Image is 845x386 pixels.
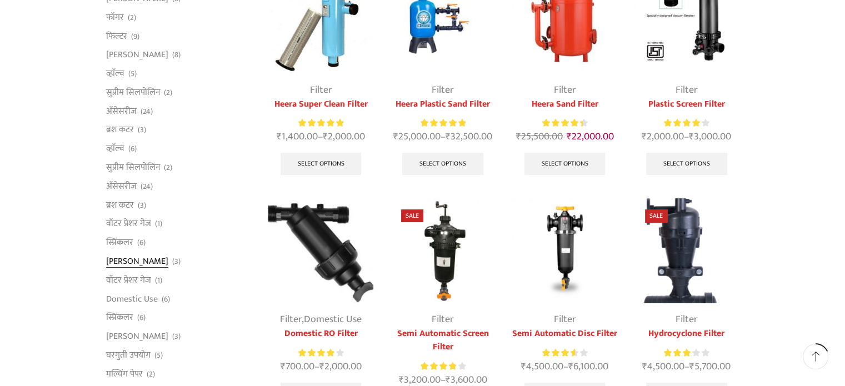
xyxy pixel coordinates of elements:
span: Rated out of 5 [298,117,343,129]
a: Domestic RO Filter [268,327,373,340]
bdi: 2,000.00 [323,128,365,145]
span: (2) [128,12,136,23]
span: (3) [172,256,181,267]
span: (3) [138,124,146,136]
span: ₹ [446,128,451,145]
span: (6) [137,237,146,248]
bdi: 1,400.00 [277,128,318,145]
span: Rated out of 5 [664,347,693,359]
a: Heera Super Clean Filter [268,98,373,111]
a: [PERSON_NAME] [106,327,168,346]
a: Select options for “Heera Plastic Sand Filter” [402,153,483,175]
span: – [268,359,373,374]
div: Rated 5.00 out of 5 [298,117,343,129]
a: ब्रश कटर [106,121,134,139]
img: Hydrocyclone Filter [634,198,739,303]
span: (6) [137,312,146,323]
span: ₹ [323,128,328,145]
bdi: 6,100.00 [568,358,608,375]
a: Filter [432,311,454,328]
div: Rated 3.20 out of 5 [664,347,709,359]
a: सुप्रीम सिलपोलिन [106,83,160,102]
a: स्प्रिंकलर [106,308,133,327]
span: (2) [147,369,155,380]
bdi: 25,500.00 [516,128,562,145]
span: ₹ [568,358,573,375]
span: – [634,359,739,374]
a: व्हाॅल्व [106,64,124,83]
a: Domestic Use [106,289,158,308]
bdi: 2,000.00 [319,358,362,375]
div: Rated 4.00 out of 5 [298,347,343,359]
a: [PERSON_NAME] [106,252,168,270]
a: Domestic Use [304,311,362,328]
span: (24) [141,106,153,117]
span: (1) [155,218,162,229]
a: Heera Sand Filter [512,98,617,111]
div: Rated 3.92 out of 5 [421,360,466,372]
span: ₹ [642,358,647,375]
a: फिल्टर [106,27,127,46]
a: व्हाॅल्व [106,139,124,158]
bdi: 3,000.00 [689,128,731,145]
a: Select options for “Plastic Screen Filter” [646,153,727,175]
span: Rated out of 5 [664,117,700,129]
bdi: 22,000.00 [566,128,613,145]
span: (6) [128,143,137,154]
span: ₹ [281,358,286,375]
a: Filter [553,82,576,98]
img: Semi Automatic Disc Filter [512,198,617,303]
div: Rated 4.50 out of 5 [542,117,587,129]
a: फॉगर [106,8,124,27]
a: Heera Plastic Sand Filter [390,98,495,111]
div: Rated 3.67 out of 5 [542,347,587,359]
span: ₹ [319,358,324,375]
img: Y-Type-Filter [268,198,373,303]
span: Rated out of 5 [421,360,456,372]
span: Sale [645,209,667,222]
div: Rated 4.00 out of 5 [664,117,709,129]
a: घरगुती उपयोग [106,345,151,364]
a: Filter [553,311,576,328]
a: Filter [432,82,454,98]
span: (9) [131,31,139,42]
span: ₹ [642,128,647,145]
a: वॉटर प्रेशर गेज [106,270,151,289]
span: Rated out of 5 [542,117,583,129]
a: Filter [280,311,302,328]
span: ₹ [277,128,282,145]
bdi: 5,700.00 [689,358,731,375]
span: (1) [155,275,162,286]
span: ₹ [689,128,694,145]
a: Semi Automatic Screen Filter [390,327,495,354]
a: मल्चिंग पेपर [106,364,143,383]
bdi: 25,000.00 [393,128,441,145]
span: – [512,359,617,374]
span: – [268,129,373,144]
a: अ‍ॅसेसरीज [106,102,137,121]
span: Rated out of 5 [542,347,575,359]
a: Filter [310,82,332,98]
span: Sale [401,209,423,222]
span: (3) [138,200,146,211]
span: (2) [164,87,172,98]
bdi: 4,500.00 [642,358,684,375]
a: ब्रश कटर [106,195,134,214]
span: (3) [172,331,181,342]
bdi: 4,500.00 [521,358,563,375]
a: Hydrocyclone Filter [634,327,739,340]
a: अ‍ॅसेसरीज [106,177,137,195]
span: (6) [162,294,170,305]
span: – [390,129,495,144]
div: Rated 5.00 out of 5 [421,117,466,129]
img: Semi Automatic Screen Filter [390,198,495,303]
a: Plastic Screen Filter [634,98,739,111]
span: ₹ [566,128,571,145]
div: , [268,312,373,327]
span: (24) [141,181,153,192]
span: (8) [172,49,181,61]
bdi: 32,500.00 [446,128,492,145]
span: – [634,129,739,144]
span: (5) [128,68,137,79]
span: Rated out of 5 [421,117,466,129]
